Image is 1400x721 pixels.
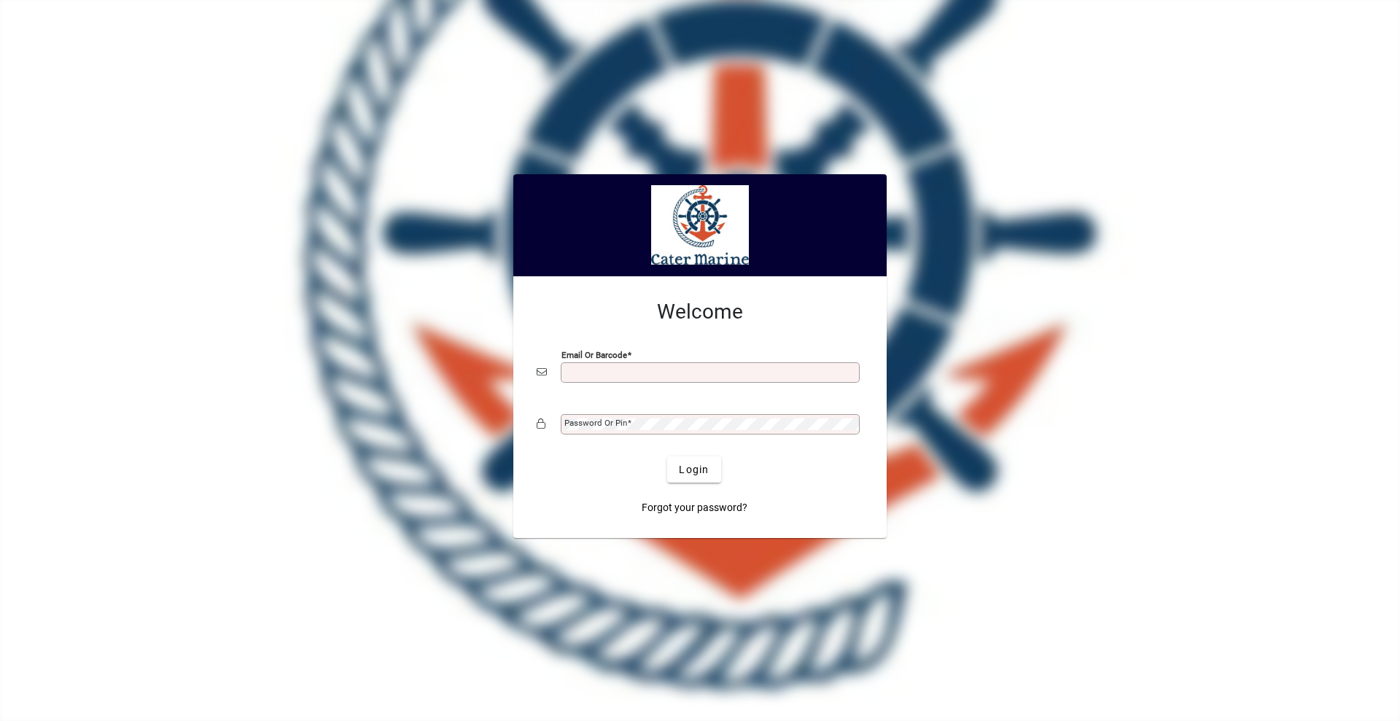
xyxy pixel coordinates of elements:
[561,350,627,360] mat-label: Email or Barcode
[564,418,627,428] mat-label: Password or Pin
[679,462,709,478] span: Login
[642,500,747,515] span: Forgot your password?
[667,456,720,483] button: Login
[537,300,863,324] h2: Welcome
[636,494,753,521] a: Forgot your password?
